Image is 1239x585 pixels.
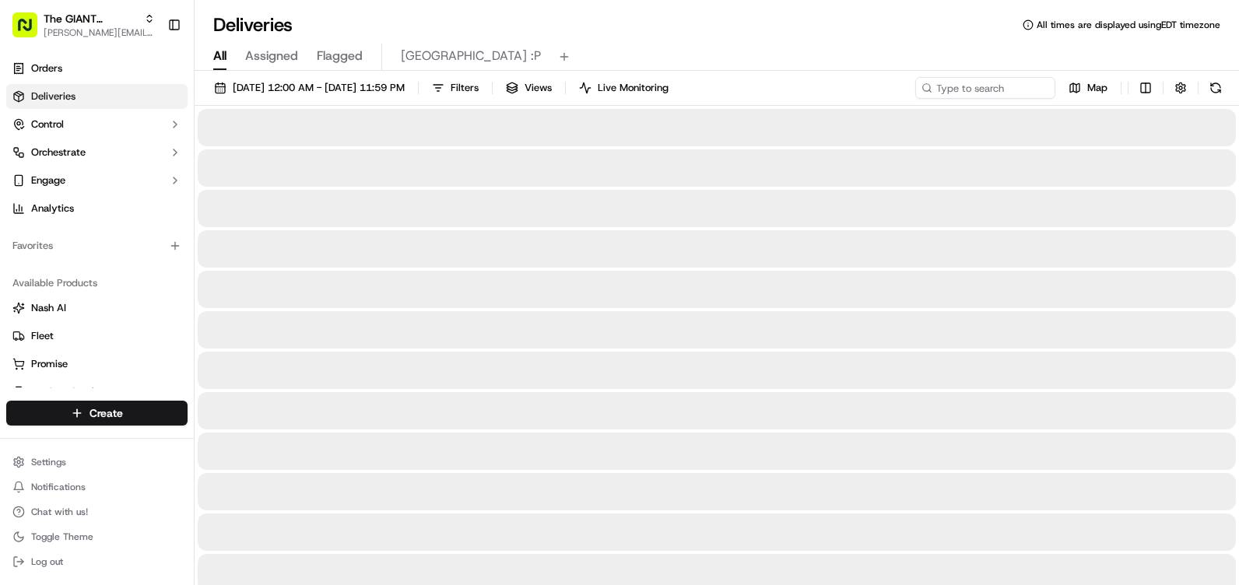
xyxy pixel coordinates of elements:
span: Orchestrate [31,145,86,159]
span: Flagged [317,47,363,65]
button: Views [499,77,559,99]
span: Settings [31,456,66,468]
button: Product Catalog [6,380,188,405]
a: Fleet [12,329,181,343]
span: Filters [451,81,479,95]
button: Create [6,401,188,426]
button: Control [6,112,188,137]
span: Notifications [31,481,86,493]
button: Live Monitoring [572,77,676,99]
button: Map [1062,77,1114,99]
span: Fleet [31,329,54,343]
button: Log out [6,551,188,573]
button: Notifications [6,476,188,498]
button: Orchestrate [6,140,188,165]
button: Fleet [6,324,188,349]
span: [DATE] 12:00 AM - [DATE] 11:59 PM [233,81,405,95]
span: Views [525,81,552,95]
span: Toggle Theme [31,531,93,543]
span: Promise [31,357,68,371]
span: Create [90,405,123,421]
button: [PERSON_NAME][EMAIL_ADDRESS][PERSON_NAME][DOMAIN_NAME] [44,26,155,39]
button: Chat with us! [6,501,188,523]
button: Nash AI [6,296,188,321]
span: Analytics [31,201,74,215]
button: [DATE] 12:00 AM - [DATE] 11:59 PM [207,77,412,99]
button: The GIANT Company [44,11,138,26]
button: Promise [6,352,188,377]
span: Log out [31,555,63,568]
a: Deliveries [6,84,188,109]
a: Orders [6,56,188,81]
span: Nash AI [31,301,66,315]
span: Deliveries [31,89,75,103]
span: All times are displayed using EDT timezone [1037,19,1220,31]
span: Assigned [245,47,298,65]
span: Chat with us! [31,506,88,518]
button: Engage [6,168,188,193]
a: Promise [12,357,181,371]
span: Map [1087,81,1107,95]
span: Engage [31,173,65,187]
span: All [213,47,226,65]
div: Available Products [6,271,188,296]
input: Type to search [915,77,1055,99]
span: [GEOGRAPHIC_DATA] :P [401,47,541,65]
button: Filters [425,77,486,99]
button: The GIANT Company[PERSON_NAME][EMAIL_ADDRESS][PERSON_NAME][DOMAIN_NAME] [6,6,161,44]
span: Product Catalog [31,385,106,399]
a: Product Catalog [12,385,181,399]
button: Toggle Theme [6,526,188,548]
span: Live Monitoring [598,81,669,95]
button: Settings [6,451,188,473]
div: Favorites [6,233,188,258]
span: Control [31,117,64,131]
span: Orders [31,61,62,75]
h1: Deliveries [213,12,293,37]
button: Refresh [1205,77,1227,99]
a: Analytics [6,196,188,221]
a: Nash AI [12,301,181,315]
